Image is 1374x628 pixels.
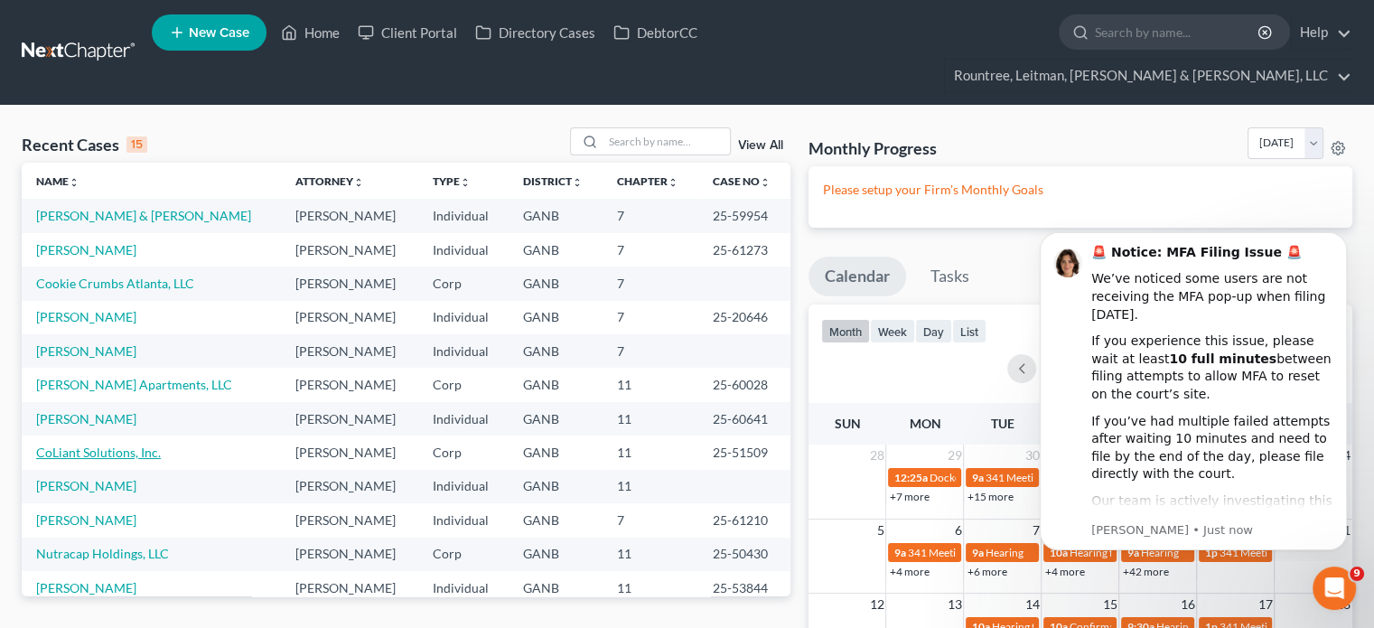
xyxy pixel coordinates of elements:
td: [PERSON_NAME] [281,267,418,300]
button: month [821,319,870,343]
td: 11 [603,436,698,469]
td: 7 [603,301,698,334]
div: 15 [126,136,147,153]
td: GANB [509,436,603,469]
input: Search by name... [1095,15,1260,49]
button: list [952,319,986,343]
span: 12 [867,594,885,615]
a: +4 more [1044,565,1084,578]
span: 17 [1256,594,1274,615]
td: [PERSON_NAME] [281,503,418,537]
a: Case Nounfold_more [713,174,771,188]
button: week [870,319,915,343]
p: Please setup your Firm's Monthly Goals [823,181,1338,199]
td: 25-60028 [698,368,790,401]
span: Mon [909,416,940,431]
i: unfold_more [69,177,79,188]
td: [PERSON_NAME] [281,571,418,605]
td: 25-51509 [698,436,790,469]
a: [PERSON_NAME] [36,343,136,359]
span: 9a [893,546,905,559]
a: Districtunfold_more [523,174,583,188]
span: 341 Meeting for [985,471,1061,484]
td: GANB [509,470,603,503]
td: 11 [603,571,698,605]
a: Calendar [809,257,906,296]
td: 7 [603,503,698,537]
i: unfold_more [668,177,678,188]
iframe: Intercom live chat [1313,567,1356,610]
a: Tasks [914,257,986,296]
span: Docket Text: for Wellmade Floor Coverings International, Inc., et al. [929,471,1244,484]
i: unfold_more [353,177,364,188]
td: GANB [509,267,603,300]
span: 16 [1178,594,1196,615]
a: Cookie Crumbs Atlanta, LLC [36,276,194,291]
td: GANB [509,334,603,368]
td: GANB [509,402,603,436]
span: 12:25a [893,471,927,484]
td: GANB [509,538,603,571]
span: New Case [189,26,249,40]
td: GANB [509,233,603,267]
a: +15 more [967,490,1013,503]
h3: Monthly Progress [809,137,937,159]
a: [PERSON_NAME] [36,580,136,595]
a: DebtorCC [604,16,706,49]
td: [PERSON_NAME] [281,436,418,469]
span: 28 [867,445,885,466]
a: [PERSON_NAME] [36,309,136,324]
td: 25-61210 [698,503,790,537]
a: [PERSON_NAME] Apartments, LLC [36,377,232,392]
span: 9a [971,471,983,484]
td: 25-59954 [698,199,790,232]
td: 11 [603,368,698,401]
td: Individual [418,571,509,605]
td: [PERSON_NAME] [281,538,418,571]
a: Nutracap Holdings, LLC [36,546,169,561]
td: [PERSON_NAME] [281,334,418,368]
a: [PERSON_NAME] & [PERSON_NAME] [36,208,251,223]
td: 25-50430 [698,538,790,571]
div: Recent Cases [22,134,147,155]
span: Tue [991,416,1014,431]
td: 7 [603,267,698,300]
a: Chapterunfold_more [617,174,678,188]
td: 25-53844 [698,571,790,605]
i: unfold_more [760,177,771,188]
span: 9 [1350,567,1364,581]
span: 341 Meeting for [907,546,983,559]
td: GANB [509,571,603,605]
a: +4 more [889,565,929,578]
span: Hearing [985,546,1023,559]
td: Individual [418,301,509,334]
a: Rountree, Leitman, [PERSON_NAME] & [PERSON_NAME], LLC [945,60,1351,92]
td: Individual [418,402,509,436]
a: Nameunfold_more [36,174,79,188]
a: Attorneyunfold_more [295,174,364,188]
td: [PERSON_NAME] [281,301,418,334]
td: 11 [603,470,698,503]
a: [PERSON_NAME] [36,478,136,493]
a: Home [272,16,349,49]
a: [PERSON_NAME] [36,512,136,528]
td: 25-61273 [698,233,790,267]
td: 25-20646 [698,301,790,334]
span: 13 [945,594,963,615]
span: 5 [874,520,885,541]
td: GANB [509,199,603,232]
a: [PERSON_NAME] [36,242,136,258]
td: GANB [509,368,603,401]
input: Search by name... [603,128,730,155]
i: unfold_more [460,177,471,188]
td: Corp [418,538,509,571]
a: [PERSON_NAME] [36,411,136,426]
td: Individual [418,334,509,368]
a: Help [1291,16,1351,49]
